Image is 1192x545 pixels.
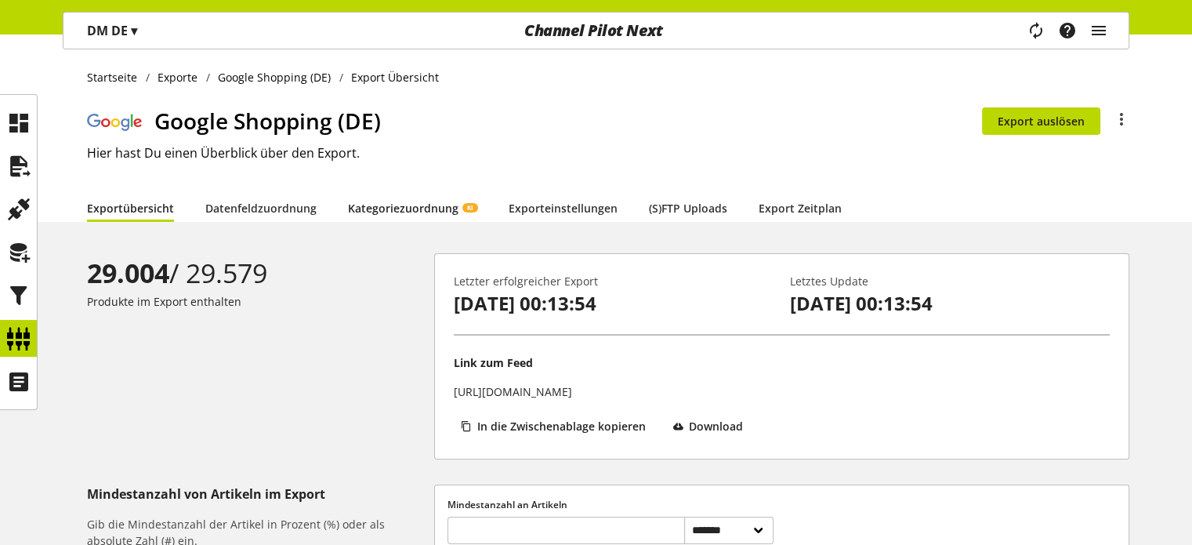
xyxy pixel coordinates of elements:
span: Startseite [87,69,137,85]
h1: Google Shopping (DE) [154,104,982,137]
a: Datenfeldzuordnung [205,200,317,216]
label: Mindestanzahl an Artikeln [447,498,774,512]
div: / 29.579 [87,253,428,293]
span: KI [467,203,473,213]
p: Letztes Update [790,273,1110,289]
a: Exporteinstellungen [509,200,618,216]
p: [DATE] 00:13:54 [454,289,774,318]
span: Export auslösen [998,113,1085,129]
button: Export auslösen [982,107,1100,135]
b: 29.004 [87,255,169,291]
a: Exporte [150,69,206,85]
img: logo [87,111,142,132]
h5: Mindestanzahl von Artikeln im Export [87,485,428,503]
nav: main navigation [63,12,1129,49]
span: In die Zwischenablage kopieren [477,418,646,434]
p: Link zum Feed [454,354,533,371]
p: Produkte im Export enthalten [87,293,428,310]
a: Startseite [87,69,146,85]
h2: Hier hast Du einen Überblick über den Export. [87,144,1129,162]
button: Download [666,412,758,440]
p: Letzter erfolgreicher Export [454,273,774,289]
a: (S)FTP Uploads [649,200,727,216]
span: ▾ [131,22,137,39]
span: Exporte [158,69,197,85]
p: [URL][DOMAIN_NAME] [454,383,572,400]
a: Export Zeitplan [759,200,842,216]
button: In die Zwischenablage kopieren [454,412,660,440]
a: Download [666,412,758,445]
p: [DATE] 00:13:54 [790,289,1110,318]
a: Exportübersicht [87,200,174,216]
p: DM DE [87,21,137,40]
span: Download [689,418,743,434]
a: KategoriezuordnungKI [348,200,477,216]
